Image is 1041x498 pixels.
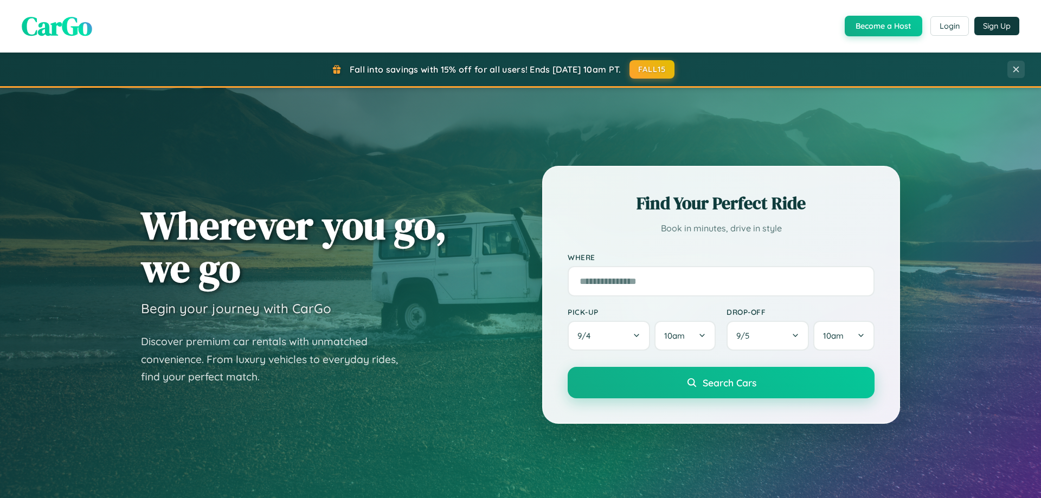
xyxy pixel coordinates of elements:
[930,16,969,36] button: Login
[568,191,875,215] h2: Find Your Perfect Ride
[629,60,675,79] button: FALL15
[568,307,716,316] label: Pick-up
[22,8,92,44] span: CarGo
[654,321,716,351] button: 10am
[568,221,875,236] p: Book in minutes, drive in style
[823,331,844,341] span: 10am
[974,17,1019,35] button: Sign Up
[568,253,875,262] label: Where
[141,300,331,316] h3: Begin your journey with CarGo
[350,64,621,75] span: Fall into savings with 15% off for all users! Ends [DATE] 10am PT.
[736,331,755,341] span: 9 / 5
[141,204,447,289] h1: Wherever you go, we go
[727,307,875,316] label: Drop-off
[664,331,685,341] span: 10am
[568,321,650,351] button: 9/4
[703,377,756,389] span: Search Cars
[813,321,875,351] button: 10am
[577,331,596,341] span: 9 / 4
[727,321,809,351] button: 9/5
[141,333,412,386] p: Discover premium car rentals with unmatched convenience. From luxury vehicles to everyday rides, ...
[845,16,922,36] button: Become a Host
[568,367,875,398] button: Search Cars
